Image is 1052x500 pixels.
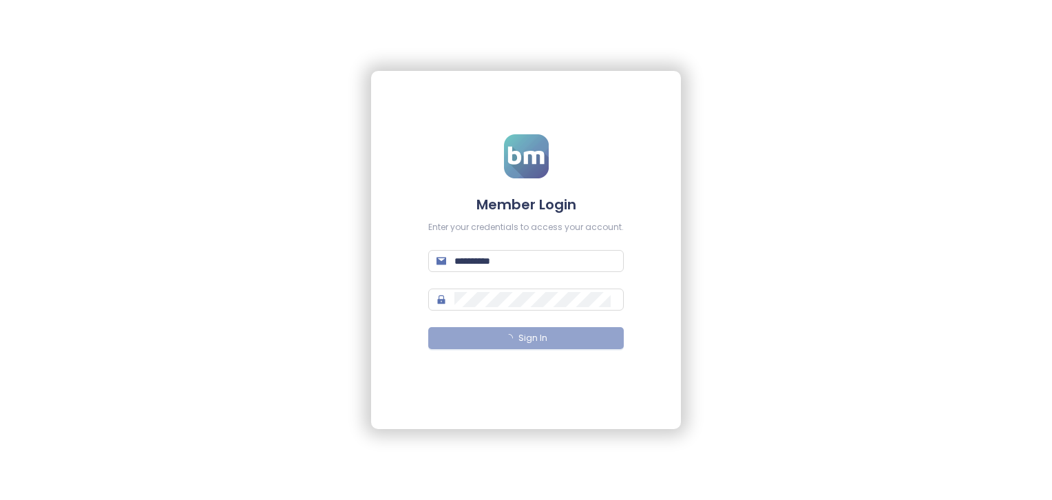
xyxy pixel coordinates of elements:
span: Sign In [518,332,547,345]
div: Enter your credentials to access your account. [428,221,624,234]
span: mail [436,256,446,266]
button: Sign In [428,327,624,349]
span: lock [436,295,446,304]
img: logo [504,134,549,178]
h4: Member Login [428,195,624,214]
span: loading [503,333,514,343]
